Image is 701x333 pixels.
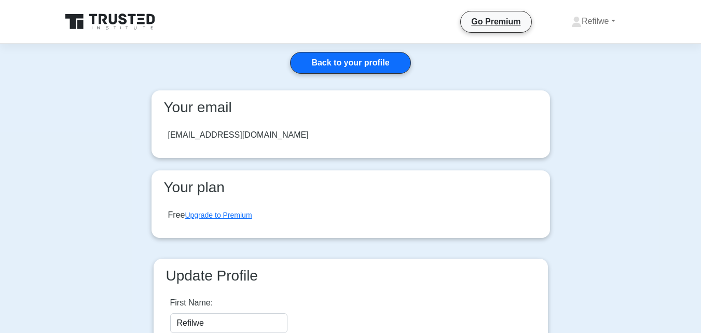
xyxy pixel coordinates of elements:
[160,99,542,116] h3: Your email
[546,11,640,32] a: Refilwe
[290,52,410,74] a: Back to your profile
[170,297,213,309] label: First Name:
[168,209,252,221] div: Free
[160,179,542,196] h3: Your plan
[465,15,527,28] a: Go Premium
[185,211,252,219] a: Upgrade to Premium
[168,129,309,141] div: [EMAIL_ADDRESS][DOMAIN_NAME]
[162,267,540,285] h3: Update Profile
